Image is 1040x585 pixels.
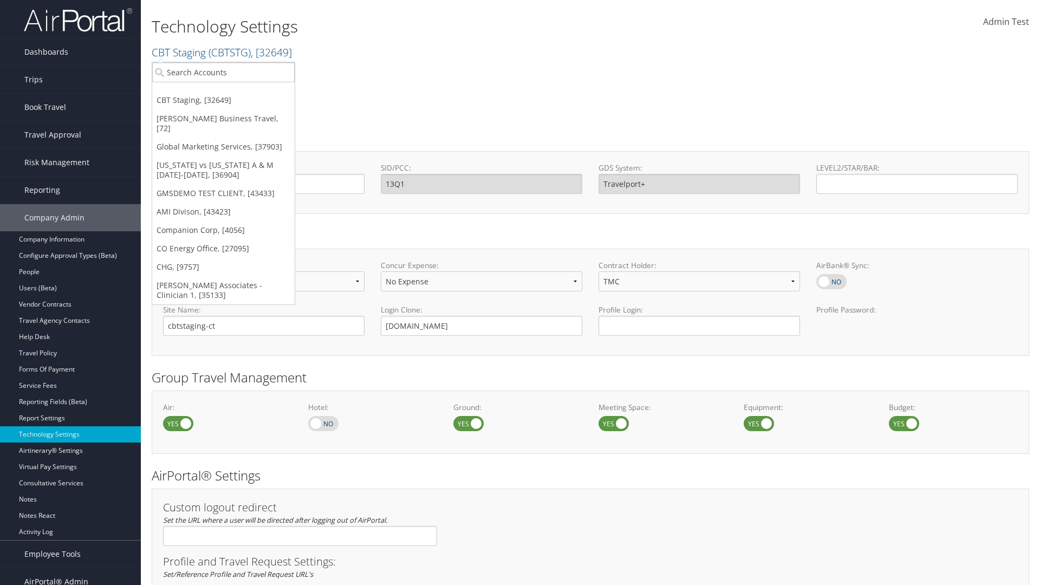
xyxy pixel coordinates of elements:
[163,304,365,315] label: Site Name:
[152,138,295,156] a: Global Marketing Services, [37903]
[453,402,582,413] label: Ground:
[152,226,1029,245] h2: Online Booking Tool
[24,149,89,176] span: Risk Management
[599,402,727,413] label: Meeting Space:
[308,402,437,413] label: Hotel:
[983,5,1029,39] a: Admin Test
[152,203,295,221] a: AMI Divison, [43423]
[24,7,132,32] img: airportal-logo.png
[24,94,66,121] span: Book Travel
[152,221,295,239] a: Companion Corp, [4056]
[152,276,295,304] a: [PERSON_NAME] Associates - Clinician 1, [35133]
[381,260,582,271] label: Concur Expense:
[381,162,582,173] label: SID/PCC:
[816,260,1018,271] label: AirBank® Sync:
[816,162,1018,173] label: LEVEL2/STAR/BAR:
[152,258,295,276] a: CHG, [9757]
[163,556,1018,567] h3: Profile and Travel Request Settings:
[816,304,1018,335] label: Profile Password:
[24,541,81,568] span: Employee Tools
[163,569,313,579] em: Set/Reference Profile and Travel Request URL's
[152,62,295,82] input: Search Accounts
[24,177,60,204] span: Reporting
[152,15,737,38] h1: Technology Settings
[599,316,800,336] input: Profile Login:
[24,66,43,93] span: Trips
[599,304,800,335] label: Profile Login:
[152,156,295,184] a: [US_STATE] vs [US_STATE] A & M [DATE]-[DATE], [36904]
[152,184,295,203] a: GMSDEMO TEST CLIENT, [43433]
[152,91,295,109] a: CBT Staging, [32649]
[152,45,292,60] a: CBT Staging
[983,16,1029,28] span: Admin Test
[599,260,800,271] label: Contract Holder:
[381,304,582,315] label: Login Clone:
[209,45,251,60] span: ( CBTSTG )
[599,162,800,173] label: GDS System:
[152,466,1029,485] h2: AirPortal® Settings
[816,274,847,289] label: AirBank® Sync
[24,204,84,231] span: Company Admin
[152,368,1029,387] h2: Group Travel Management
[24,38,68,66] span: Dashboards
[152,129,1021,147] h2: GDS
[24,121,81,148] span: Travel Approval
[152,239,295,258] a: CO Energy Office, [27095]
[152,109,295,138] a: [PERSON_NAME] Business Travel, [72]
[163,502,437,513] h3: Custom logout redirect
[251,45,292,60] span: , [ 32649 ]
[744,402,873,413] label: Equipment:
[163,515,387,525] em: Set the URL where a user will be directed after logging out of AirPortal.
[889,402,1018,413] label: Budget:
[163,402,292,413] label: Air:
